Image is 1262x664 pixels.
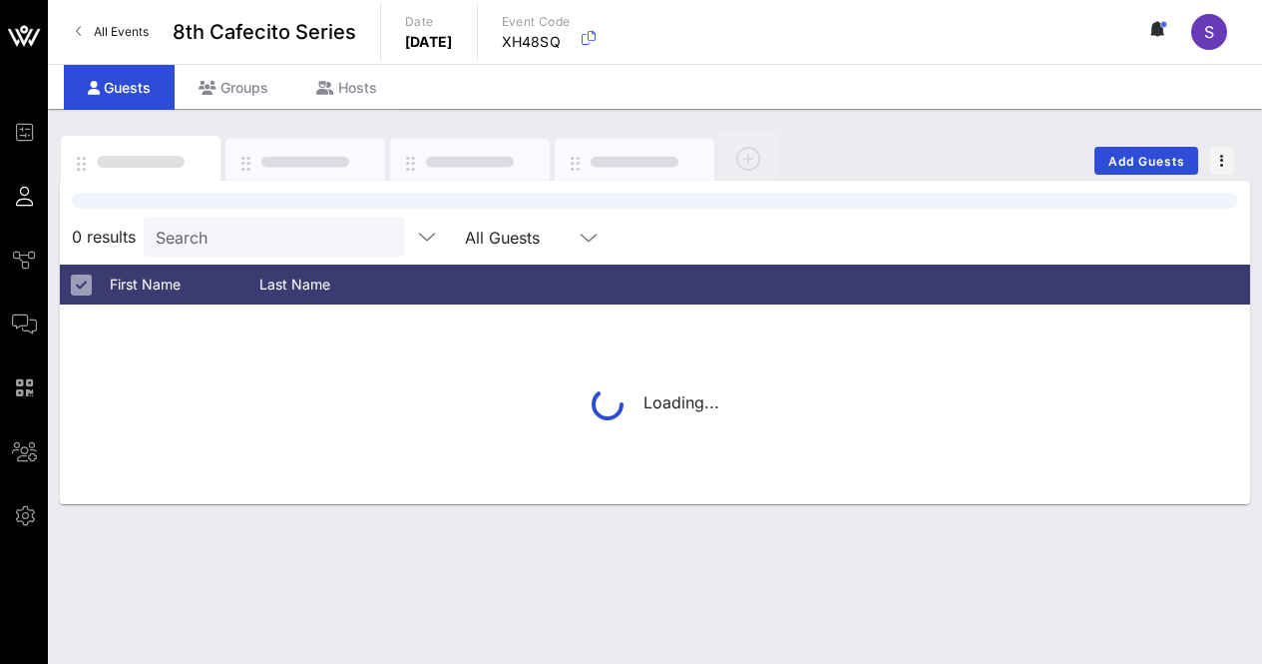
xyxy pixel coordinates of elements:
span: S [1204,22,1214,42]
span: 8th Cafecito Series [173,17,356,47]
div: S [1191,14,1227,50]
button: Add Guests [1094,147,1198,175]
div: First Name [110,265,259,305]
div: Last Name [259,265,409,305]
div: Hosts [292,65,401,110]
p: [DATE] [405,32,453,52]
p: Event Code [502,12,571,32]
p: Date [405,12,453,32]
div: All Guests [465,229,540,247]
p: XH48SQ [502,32,571,52]
span: Add Guests [1107,154,1186,169]
div: Guests [64,65,175,110]
div: Loading... [592,388,719,420]
span: 0 results [72,225,136,249]
a: All Events [64,16,161,48]
div: Groups [175,65,292,110]
span: All Events [94,24,149,39]
div: All Guests [453,217,613,257]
